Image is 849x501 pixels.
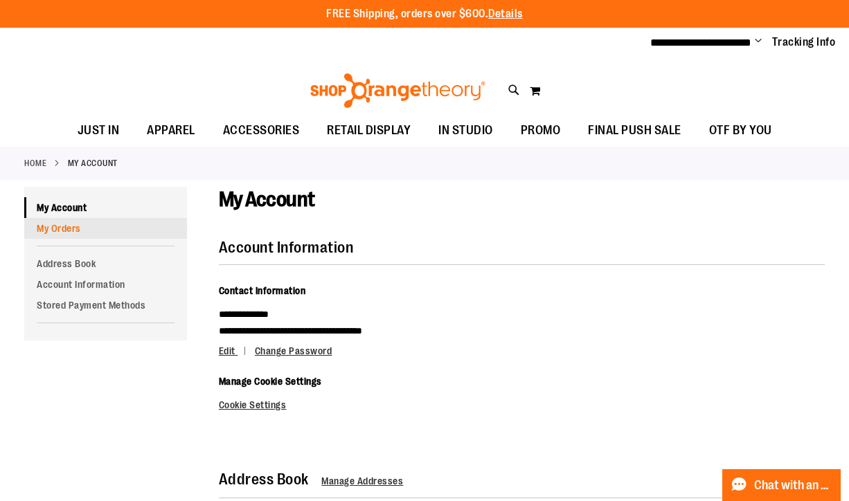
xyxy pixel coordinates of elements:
span: RETAIL DISPLAY [327,115,411,146]
span: FINAL PUSH SALE [588,115,681,146]
a: APPAREL [133,115,209,147]
a: Details [488,8,523,20]
a: Change Password [255,345,332,356]
a: Edit [219,345,253,356]
a: Home [24,157,46,170]
a: RETAIL DISPLAY [313,115,424,147]
a: Manage Addresses [321,475,403,486]
span: JUST IN [78,115,120,146]
span: ACCESSORIES [223,115,300,146]
a: My Orders [24,218,187,239]
span: APPAREL [147,115,195,146]
span: Edit [219,345,235,356]
p: FREE Shipping, orders over $600. [326,6,523,22]
a: Account Information [24,274,187,295]
a: Tracking Info [772,35,836,50]
span: Contact Information [219,285,306,296]
a: FINAL PUSH SALE [574,115,695,147]
button: Account menu [755,35,762,49]
span: PROMO [521,115,561,146]
a: My Account [24,197,187,218]
span: IN STUDIO [438,115,493,146]
a: JUST IN [64,115,134,147]
a: Stored Payment Methods [24,295,187,316]
button: Chat with an Expert [722,469,841,501]
span: My Account [219,188,315,211]
a: OTF BY YOU [695,115,786,147]
a: ACCESSORIES [209,115,314,147]
a: PROMO [507,115,575,147]
strong: My Account [68,157,118,170]
a: IN STUDIO [424,115,507,147]
a: Address Book [24,253,187,274]
span: OTF BY YOU [709,115,772,146]
img: Shop Orangetheory [308,73,488,108]
a: Cookie Settings [219,399,287,410]
strong: Address Book [219,471,309,488]
strong: Account Information [219,239,354,256]
span: Chat with an Expert [754,479,832,492]
span: Manage Cookie Settings [219,376,322,387]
